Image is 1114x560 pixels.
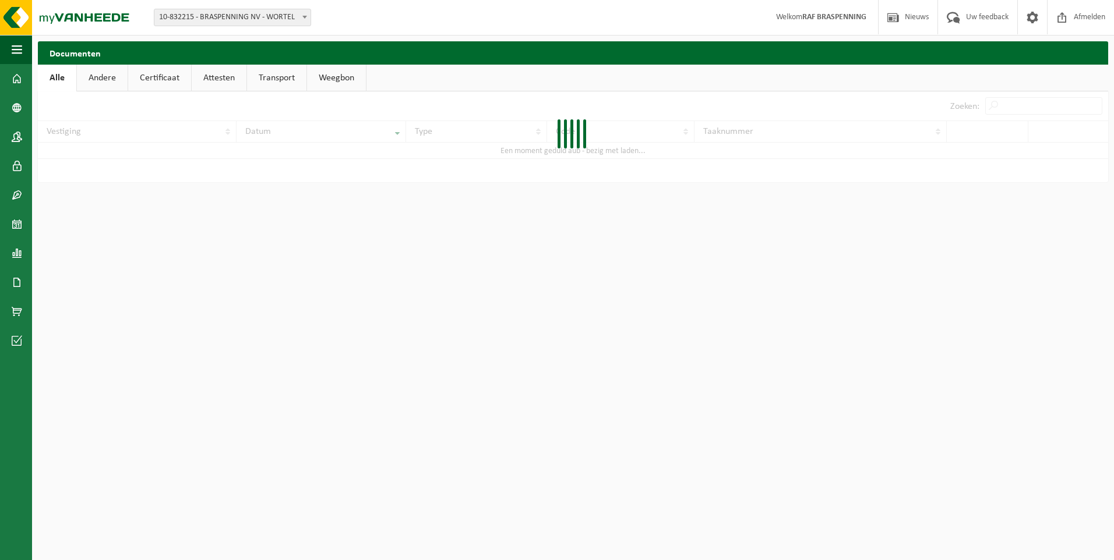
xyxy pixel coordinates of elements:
a: Weegbon [307,65,366,91]
a: Alle [38,65,76,91]
a: Attesten [192,65,246,91]
a: Andere [77,65,128,91]
span: 10-832215 - BRASPENNING NV - WORTEL [154,9,311,26]
a: Certificaat [128,65,191,91]
h2: Documenten [38,41,1108,64]
a: Transport [247,65,306,91]
span: 10-832215 - BRASPENNING NV - WORTEL [154,9,311,26]
strong: RAF BRASPENNING [802,13,866,22]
